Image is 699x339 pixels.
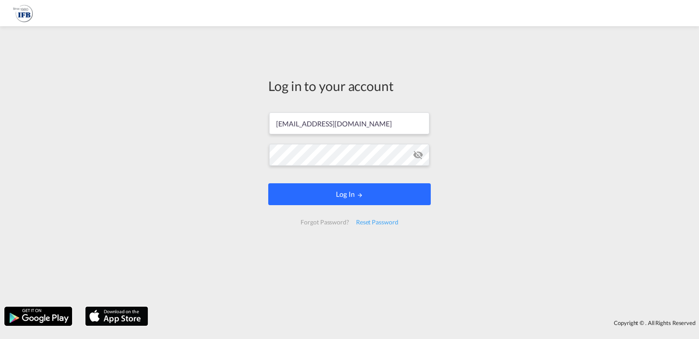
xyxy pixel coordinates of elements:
md-icon: icon-eye-off [413,150,423,160]
button: LOGIN [268,183,431,205]
img: apple.png [84,306,149,327]
div: Forgot Password? [297,214,352,230]
div: Reset Password [353,214,402,230]
img: google.png [3,306,73,327]
div: Log in to your account [268,77,431,95]
div: Copyright © . All Rights Reserved [152,315,699,330]
img: 2b726980256c11eeaa87296e05903fd5.png [13,3,33,23]
input: Enter email/phone number [269,112,429,134]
